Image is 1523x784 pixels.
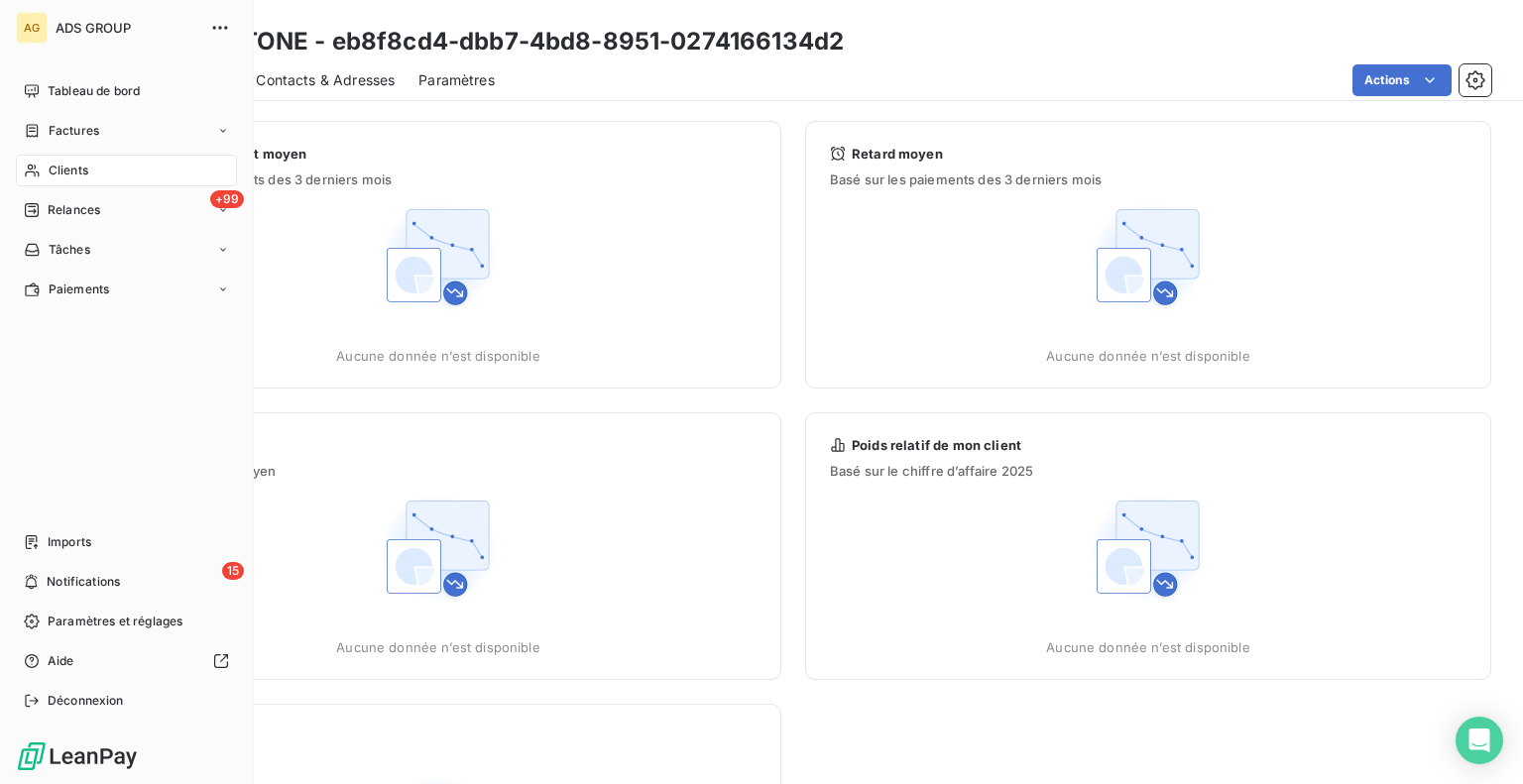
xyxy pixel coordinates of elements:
[49,122,99,140] span: Factures
[1352,64,1452,96] button: Actions
[48,613,182,630] span: Paramètres et réglages
[830,171,1466,187] span: Basé sur les paiements des 3 derniers mois
[48,201,100,219] span: Relances
[418,70,495,90] span: Paramètres
[48,533,91,551] span: Imports
[49,162,88,179] span: Clients
[48,692,124,710] span: Déconnexion
[56,20,198,36] span: ADS GROUP
[1085,485,1212,612] img: Empty state
[1046,639,1250,655] span: Aucune donnée n’est disponible
[1456,717,1503,764] div: Open Intercom Messenger
[1085,193,1212,320] img: Empty state
[16,740,139,772] img: Logo LeanPay
[336,348,540,364] span: Aucune donnée n’est disponible
[96,463,780,479] span: Basé sur le retard moyen
[48,652,74,670] span: Aide
[852,146,943,162] span: Retard moyen
[49,280,109,298] span: Paiements
[48,82,140,100] span: Tableau de bord
[210,190,244,208] span: +99
[256,70,395,90] span: Contacts & Adresses
[1046,348,1250,364] span: Aucune donnée n’est disponible
[222,562,244,580] span: 15
[47,573,120,591] span: Notifications
[830,463,1466,479] span: Basé sur le chiffre d’affaire 2025
[375,193,502,320] img: Empty state
[16,645,237,677] a: Aide
[852,437,1021,453] span: Poids relatif de mon client
[49,241,90,259] span: Tâches
[336,639,540,655] span: Aucune donnée n’est disponible
[16,12,48,44] div: AG
[375,485,502,612] img: Empty state
[120,171,757,187] span: Basé sur les paiements des 3 derniers mois
[175,24,844,59] h3: NEXSTONE - eb8f8cd4-dbb7-4bd8-8951-0274166134d2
